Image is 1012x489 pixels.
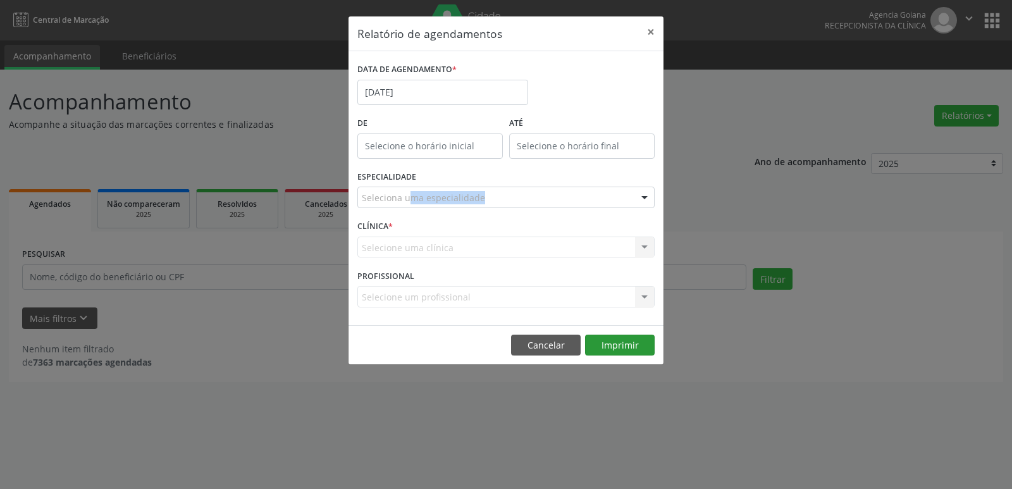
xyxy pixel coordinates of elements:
button: Cancelar [511,335,581,356]
span: Seleciona uma especialidade [362,191,485,204]
input: Selecione o horário inicial [357,133,503,159]
button: Close [638,16,663,47]
input: Selecione o horário final [509,133,655,159]
h5: Relatório de agendamentos [357,25,502,42]
label: DATA DE AGENDAMENTO [357,60,457,80]
label: PROFISSIONAL [357,266,414,286]
input: Selecione uma data ou intervalo [357,80,528,105]
label: CLÍNICA [357,217,393,237]
label: ATÉ [509,114,655,133]
label: De [357,114,503,133]
button: Imprimir [585,335,655,356]
label: ESPECIALIDADE [357,168,416,187]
